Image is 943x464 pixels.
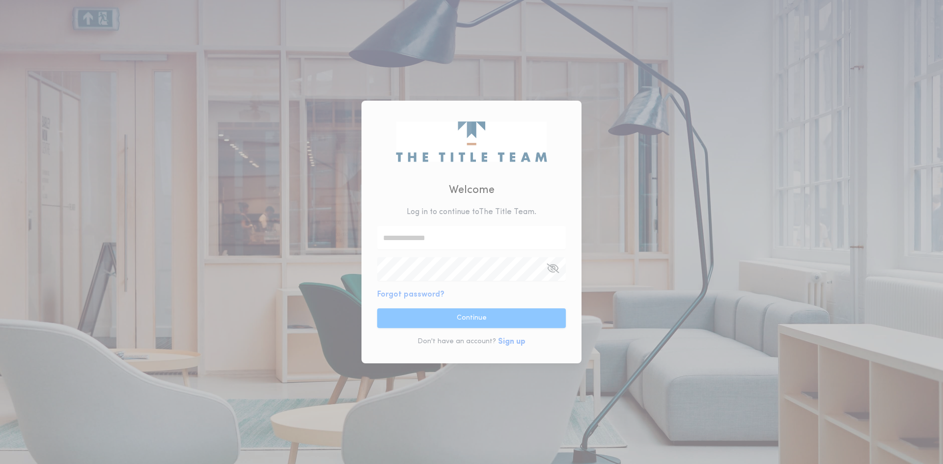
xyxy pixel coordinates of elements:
p: Log in to continue to The Title Team . [407,206,536,218]
button: Sign up [498,336,526,348]
button: Continue [377,308,566,328]
h2: Welcome [449,182,495,198]
p: Don't have an account? [417,337,496,347]
img: logo [396,121,547,162]
button: Forgot password? [377,289,444,300]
